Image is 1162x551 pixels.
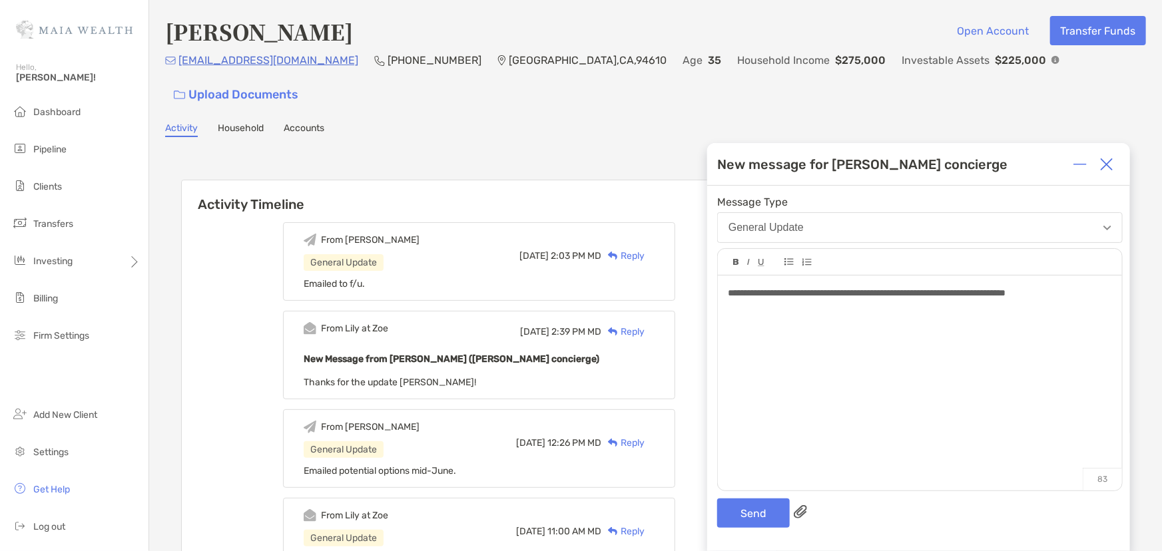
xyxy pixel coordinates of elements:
[33,106,81,118] span: Dashboard
[304,254,384,271] div: General Update
[519,250,549,262] span: [DATE]
[547,437,601,449] span: 12:26 PM MD
[165,16,353,47] h4: [PERSON_NAME]
[33,218,73,230] span: Transfers
[902,52,990,69] p: Investable Assets
[601,436,645,450] div: Reply
[1103,226,1111,230] img: Open dropdown arrow
[551,326,601,337] span: 2:39 PM MD
[321,421,420,433] div: From [PERSON_NAME]
[728,222,804,234] div: General Update
[12,252,28,268] img: investing icon
[33,144,67,155] span: Pipeline
[1050,16,1146,45] button: Transfer Funds
[947,16,1039,45] button: Open Account
[551,250,601,262] span: 2:03 PM MD
[33,521,65,532] span: Log out
[33,293,58,304] span: Billing
[218,122,264,137] a: Household
[178,52,358,69] p: [EMAIL_ADDRESS][DOMAIN_NAME]
[1073,158,1087,171] img: Expand or collapse
[520,326,549,337] span: [DATE]
[165,57,176,65] img: Email Icon
[12,518,28,534] img: logout icon
[174,91,185,100] img: button icon
[321,510,388,521] div: From Lily at Zoe
[516,437,545,449] span: [DATE]
[12,406,28,422] img: add_new_client icon
[12,215,28,231] img: transfers icon
[304,377,476,388] span: Thanks for the update [PERSON_NAME]!
[33,409,97,421] span: Add New Client
[1100,158,1113,171] img: Close
[784,258,794,266] img: Editor control icon
[33,447,69,458] span: Settings
[516,526,545,537] span: [DATE]
[33,256,73,267] span: Investing
[182,180,776,212] h6: Activity Timeline
[717,498,790,528] button: Send
[388,52,481,69] p: [PHONE_NUMBER]
[304,322,316,335] img: Event icon
[497,55,506,66] img: Location Icon
[717,212,1123,243] button: General Update
[601,524,645,538] div: Reply
[165,81,307,109] a: Upload Documents
[374,55,385,66] img: Phone Icon
[304,465,456,476] span: Emailed potential options mid-June.
[717,196,1123,208] span: Message Type
[995,52,1046,69] p: $225,000
[747,259,750,266] img: Editor control icon
[16,5,133,53] img: Zoe Logo
[304,509,316,522] img: Event icon
[794,505,807,518] img: paperclip attachments
[12,103,28,119] img: dashboard icon
[304,234,316,246] img: Event icon
[304,421,316,433] img: Event icon
[802,258,812,266] img: Editor control icon
[835,52,886,69] p: $275,000
[304,530,384,546] div: General Update
[33,330,89,341] span: Firm Settings
[737,52,830,69] p: Household Income
[547,526,601,537] span: 11:00 AM MD
[12,140,28,156] img: pipeline icon
[12,480,28,496] img: get-help icon
[608,327,618,336] img: Reply icon
[758,259,764,266] img: Editor control icon
[1083,468,1122,490] p: 83
[165,122,198,137] a: Activity
[16,72,141,83] span: [PERSON_NAME]!
[12,327,28,343] img: firm-settings icon
[304,278,365,289] span: Emailed to f/u.
[33,484,70,495] span: Get Help
[304,441,384,458] div: General Update
[284,122,324,137] a: Accounts
[509,52,667,69] p: [GEOGRAPHIC_DATA] , CA , 94610
[608,252,618,260] img: Reply icon
[717,156,1008,172] div: New message for [PERSON_NAME] concierge
[708,52,721,69] p: 35
[733,259,739,266] img: Editor control icon
[12,443,28,459] img: settings icon
[1051,56,1059,64] img: Info Icon
[321,234,420,246] div: From [PERSON_NAME]
[601,325,645,339] div: Reply
[683,52,703,69] p: Age
[601,249,645,263] div: Reply
[608,527,618,536] img: Reply icon
[12,178,28,194] img: clients icon
[12,289,28,305] img: billing icon
[304,353,599,365] b: New Message from [PERSON_NAME] ([PERSON_NAME] concierge)
[33,181,62,192] span: Clients
[608,439,618,447] img: Reply icon
[321,323,388,334] div: From Lily at Zoe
